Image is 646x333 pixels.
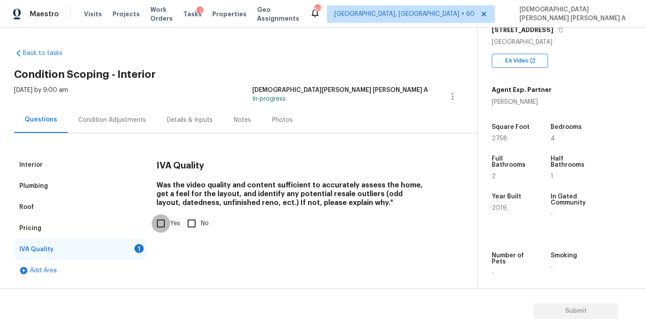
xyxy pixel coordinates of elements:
button: Copy Address [557,26,565,34]
div: 1 [134,244,144,253]
div: [PERSON_NAME] [492,98,552,106]
h5: Half Bathrooms [551,156,592,168]
a: Back to tasks [14,49,98,58]
div: Roof [19,203,34,212]
div: [DATE] by 9:00 am [14,86,68,107]
span: Geo Assignments [257,5,299,23]
span: Properties [212,10,247,18]
div: Plumbing [19,182,48,190]
div: Condition Adjustments [78,116,146,124]
div: Pricing [19,224,41,233]
div: Details & Inputs [167,116,213,124]
div: [DEMOGRAPHIC_DATA][PERSON_NAME] [PERSON_NAME] A [252,86,428,95]
span: [DEMOGRAPHIC_DATA][PERSON_NAME] [PERSON_NAME] A [516,5,633,23]
h5: In Gated Community [551,194,592,206]
h5: Square Foot [492,124,530,130]
div: Notes [234,116,251,124]
span: 2758 [492,135,507,142]
span: 2019 [492,205,507,211]
h4: Was the video quality and content sufficient to accurately assess the home, get a feel for the la... [156,181,428,211]
span: Tasks [183,11,202,17]
span: - [492,270,494,276]
span: - [551,211,553,217]
span: 4 [551,135,555,142]
div: Interior [19,161,43,169]
span: - [551,264,553,270]
div: Photos [272,116,293,124]
h5: Full Bathrooms [492,156,533,168]
img: Open In New Icon [530,58,536,64]
div: 1 [196,7,203,15]
h5: Bedrooms [551,124,582,130]
div: IVA Quality [19,245,54,254]
span: EA Video [505,56,532,65]
span: Work Orders [150,5,173,23]
div: 606 [314,5,320,14]
span: 2 [492,173,496,179]
h5: Agent Exp. Partner [492,85,552,94]
div: Add Area [14,260,146,281]
h5: Smoking [551,252,577,259]
span: Projects [113,10,140,18]
div: Questions [25,115,57,124]
div: EA Video [492,54,548,68]
span: Maestro [30,10,59,18]
h5: Number of Pets [492,252,533,265]
span: Visits [84,10,102,18]
span: In-progress [252,96,286,102]
span: [GEOGRAPHIC_DATA], [GEOGRAPHIC_DATA] + 60 [334,10,475,18]
h3: IVA Quality [156,161,204,170]
div: [GEOGRAPHIC_DATA] [492,38,632,47]
span: Yes [170,219,180,228]
h5: [STREET_ADDRESS] [492,26,553,34]
h2: Condition Scoping - Interior [14,70,477,79]
span: 1 [551,173,553,179]
h5: Year Built [492,194,521,200]
span: No [201,219,209,228]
